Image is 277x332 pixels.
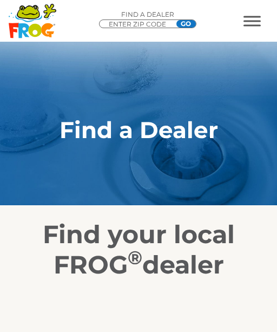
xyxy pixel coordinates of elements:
[108,20,173,29] input: Zip Code Form
[16,117,261,143] h1: Find a Dealer
[243,16,261,26] button: MENU
[99,10,196,19] p: Find A Dealer
[16,219,261,280] h2: Find your local FROG dealer
[176,20,196,28] input: GO
[128,246,142,269] sup: ®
